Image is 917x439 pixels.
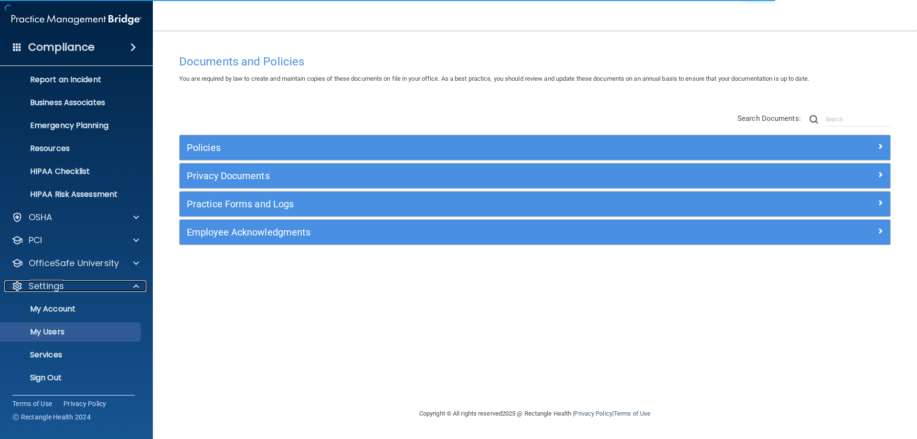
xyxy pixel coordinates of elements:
[6,144,137,153] p: Resources
[12,399,52,408] a: Terms of Use
[11,212,139,223] a: OSHA
[6,304,137,314] p: My Account
[825,112,891,127] input: Search
[187,168,883,183] a: Privacy Documents
[29,257,119,269] p: OfficeSafe University
[12,412,91,422] span: Ⓒ Rectangle Health 2024
[6,373,137,383] p: Sign Out
[614,410,650,417] a: Terms of Use
[187,227,705,237] h5: Employee Acknowledgments
[29,212,53,223] p: OSHA
[179,55,891,68] h4: Documents and Policies
[29,280,64,292] p: Settings
[28,41,95,54] h4: Compliance
[752,371,906,409] iframe: Drift Widget Chat Controller
[187,199,705,209] h5: Practice Forms and Logs
[6,167,137,176] p: HIPAA Checklist
[6,98,137,107] p: Business Associates
[574,410,612,417] a: Privacy Policy
[6,75,137,85] p: Report an Incident
[11,235,139,246] a: PCI
[187,171,705,181] h5: Privacy Documents
[737,114,801,123] span: Search Documents:
[6,327,137,337] p: My Users
[11,257,139,269] a: OfficeSafe University
[6,190,137,199] p: HIPAA Risk Assessment
[361,398,709,429] div: Copyright © All rights reserved 2025 @ Rectangle Health | |
[6,121,137,130] p: Emergency Planning
[29,235,42,246] p: PCI
[187,140,883,155] a: Policies
[187,142,705,153] h5: Policies
[11,10,141,29] img: PMB logo
[64,399,107,408] a: Privacy Policy
[810,115,818,124] img: ic-search.3b580494.png
[179,75,809,82] span: You are required by law to create and maintain copies of these documents on file in your office. ...
[187,196,883,212] a: Practice Forms and Logs
[11,280,139,292] a: Settings
[187,225,883,240] a: Employee Acknowledgments
[6,350,137,360] p: Services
